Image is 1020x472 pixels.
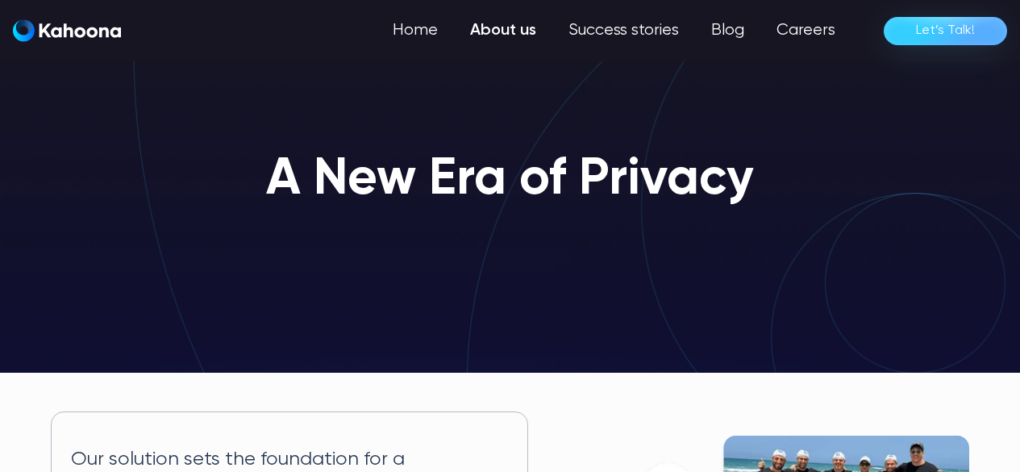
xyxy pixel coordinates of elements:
[13,19,121,42] img: Kahoona logo white
[454,15,552,47] a: About us
[916,18,975,44] div: Let’s Talk!
[266,152,754,208] h1: A New Era of Privacy
[884,17,1007,45] a: Let’s Talk!
[760,15,851,47] a: Careers
[377,15,454,47] a: Home
[13,19,121,43] a: home
[552,15,695,47] a: Success stories
[695,15,760,47] a: Blog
